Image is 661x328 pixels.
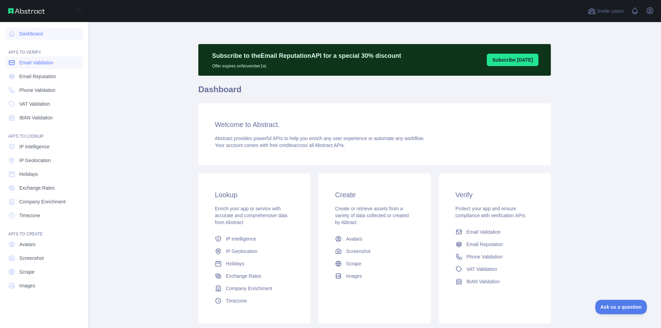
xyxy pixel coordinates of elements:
[6,223,83,237] div: API'S TO CREATE
[455,206,525,218] span: Protect your app and ensure compliance with verification APIs
[19,184,55,191] span: Exchange Rates
[453,238,537,251] a: Email Reputation
[19,268,34,275] span: Scrape
[19,157,51,164] span: IP Geolocation
[226,273,261,279] span: Exchange Rates
[19,171,38,178] span: Holidays
[6,125,83,139] div: API'S TO LOOKUP
[6,279,83,292] a: Images
[332,257,417,270] a: Scrape
[6,70,83,83] a: Email Reputation
[212,295,296,307] a: Timezone
[346,248,370,255] span: Screenshot
[6,112,83,124] a: IBAN Validation
[212,233,296,245] a: IP Intelligence
[6,98,83,110] a: VAT Validation
[595,300,647,314] iframe: Toggle Customer Support
[453,263,537,275] a: VAT Validation
[6,252,83,264] a: Screenshot
[6,238,83,251] a: Avatars
[6,182,83,194] a: Exchange Rates
[226,248,258,255] span: IP Geolocation
[19,73,56,80] span: Email Reputation
[466,229,501,235] span: Email Validation
[332,233,417,245] a: Avatars
[212,51,401,61] p: Subscribe to the Email Reputation API for a special 30 % discount
[19,114,53,121] span: IBAN Validation
[6,41,83,55] div: API'S TO VERIFY
[466,278,500,285] span: IBAN Validation
[226,260,244,267] span: Holidays
[466,253,503,260] span: Phone Validation
[6,56,83,69] a: Email Validation
[215,142,345,148] span: Your account comes with across all Abstract APIs.
[6,154,83,167] a: IP Geolocation
[19,59,53,66] span: Email Validation
[19,198,66,205] span: Company Enrichment
[212,282,296,295] a: Company Enrichment
[226,235,256,242] span: IP Intelligence
[6,168,83,180] a: Holidays
[6,28,83,40] a: Dashboard
[19,241,35,248] span: Avatars
[198,84,551,100] h1: Dashboard
[212,257,296,270] a: Holidays
[270,142,293,148] span: free credits
[346,260,361,267] span: Scrape
[6,195,83,208] a: Company Enrichment
[455,190,534,200] h3: Verify
[6,266,83,278] a: Scrape
[215,136,424,141] span: Abstract provides powerful APIs to help you enrich any user experience or automate any workflow.
[346,273,362,279] span: Images
[8,8,45,14] img: Abstract API
[487,54,538,66] button: Subscribe [DATE]
[6,84,83,96] a: Phone Validation
[597,7,624,15] span: Invite users
[19,87,55,94] span: Phone Validation
[346,235,362,242] span: Avatars
[335,206,409,225] span: Create or retrieve assets from a variety of data collected or created by Abtract
[453,275,537,288] a: IBAN Validation
[453,251,537,263] a: Phone Validation
[6,209,83,222] a: Timezone
[215,206,287,225] span: Enrich your app or service with accurate and comprehensive data from Abstract
[466,266,497,273] span: VAT Validation
[19,255,44,262] span: Screenshot
[226,297,247,304] span: Timezone
[212,270,296,282] a: Exchange Rates
[212,61,401,69] p: Offer expires on November 1st.
[215,120,534,129] h3: Welcome to Abstract.
[335,190,414,200] h3: Create
[215,190,294,200] h3: Lookup
[586,6,625,17] button: Invite users
[6,140,83,153] a: IP Intelligence
[453,226,537,238] a: Email Validation
[212,245,296,257] a: IP Geolocation
[19,143,50,150] span: IP Intelligence
[19,282,35,289] span: Images
[19,212,40,219] span: Timezone
[332,245,417,257] a: Screenshot
[19,100,50,107] span: VAT Validation
[332,270,417,282] a: Images
[466,241,503,248] span: Email Reputation
[226,285,272,292] span: Company Enrichment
